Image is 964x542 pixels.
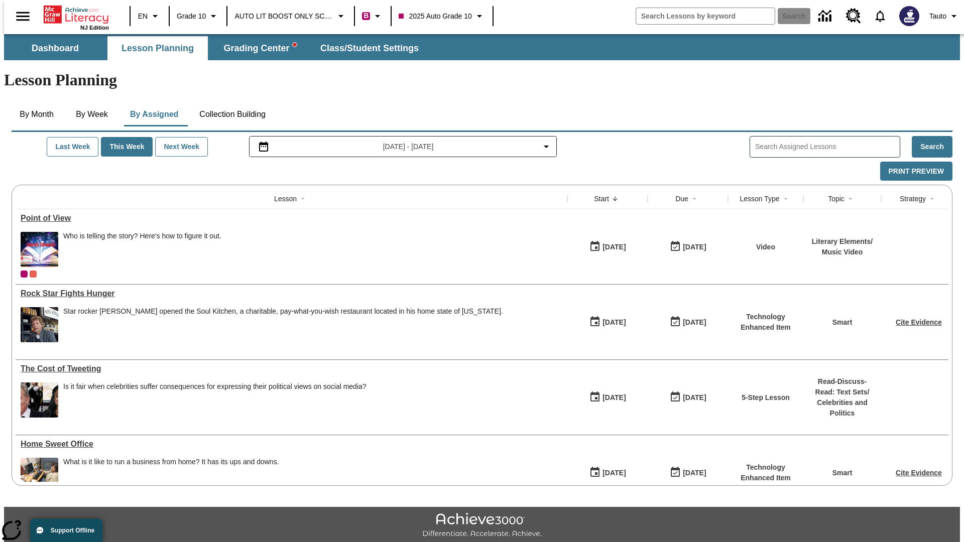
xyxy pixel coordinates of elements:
[666,313,709,332] button: 10/15/25: Last day the lesson can be accessed
[756,242,775,252] p: Video
[636,8,775,24] input: search field
[4,34,960,60] div: SubNavbar
[234,11,333,22] span: AUTO LIT BOOST ONLY SCHOOL
[122,102,186,126] button: By Assigned
[912,136,952,158] button: Search
[63,307,503,316] div: Star rocker [PERSON_NAME] opened the Soul Kitchen, a charitable, pay-what-you-wish restaurant loc...
[926,193,938,205] button: Sort
[666,237,709,256] button: 10/15/25: Last day the lesson can be accessed
[358,7,388,25] button: Boost Class color is violet red. Change class color
[320,43,419,54] span: Class/Student Settings
[101,137,153,157] button: This Week
[63,382,367,418] div: Is it fair when celebrities suffer consequences for expressing their political views on social me...
[122,43,194,54] span: Lesson Planning
[293,43,297,47] svg: writing assistant alert
[808,376,876,397] p: Read-Discuss-Read: Text Sets /
[683,467,706,479] div: [DATE]
[8,2,38,31] button: Open side menu
[47,137,98,157] button: Last Week
[364,10,369,22] span: B
[230,7,351,25] button: School: AUTO LIT BOOST ONLY SCHOOL, Select your school
[602,467,626,479] div: [DATE]
[812,3,840,30] a: Data Center
[602,316,626,329] div: [DATE]
[867,3,893,29] a: Notifications
[896,469,942,477] a: Cite Evidence
[21,458,58,493] img: A woman wearing a headset sitting at a desk working on a computer. Working from home has benefits...
[44,5,109,25] a: Home
[399,11,471,22] span: 2025 Auto Grade 10
[845,193,857,205] button: Sort
[21,440,562,449] div: Home Sweet Office
[30,270,37,278] div: OL 2025 Auto Grade 11
[540,141,552,153] svg: Collapse Date Range Filter
[21,289,562,298] a: Rock Star Fights Hunger , Lessons
[223,43,296,54] span: Grading Center
[44,4,109,31] div: Home
[586,313,629,332] button: 10/15/25: First time the lesson was available
[274,194,297,204] div: Lesson
[808,397,876,419] p: Celebrities and Politics
[21,232,58,267] img: open book with fanned pages and musical notes floating out
[586,463,629,482] button: 10/13/25: First time the lesson was available
[32,43,79,54] span: Dashboard
[63,232,221,267] span: Who is telling the story? Here's how to figure it out.
[254,141,553,153] button: Select the date range menu item
[210,36,310,60] button: Grading Center
[602,241,626,253] div: [DATE]
[5,36,105,60] button: Dashboard
[21,214,562,223] div: Point of View
[683,391,706,404] div: [DATE]
[63,458,279,493] div: What is it like to run a business from home? It has its ups and downs.
[900,194,926,204] div: Strategy
[893,3,925,29] button: Select a new avatar
[683,316,706,329] div: [DATE]
[688,193,700,205] button: Sort
[312,36,427,60] button: Class/Student Settings
[191,102,274,126] button: Collection Building
[21,289,562,298] div: Rock Star Fights Hunger
[666,463,709,482] button: 10/13/25: Last day the lesson can be accessed
[63,458,279,466] div: What is it like to run a business from home? It has its ups and downs.
[666,388,709,407] button: 10/15/25: Last day the lesson can be accessed
[383,142,434,152] span: [DATE] - [DATE]
[155,137,208,157] button: Next Week
[67,102,117,126] button: By Week
[755,140,900,154] input: Search Assigned Lessons
[832,317,853,328] p: Smart
[812,236,873,247] p: Literary Elements /
[733,462,798,483] p: Technology Enhanced Item
[840,3,867,30] a: Resource Center, Will open in new tab
[586,388,629,407] button: 10/15/25: First time the lesson was available
[742,392,790,403] p: 5-Step Lesson
[395,7,489,25] button: Class: 2025 Auto Grade 10, Select your class
[422,513,542,538] img: Achieve3000 Differentiate Accelerate Achieve
[134,7,166,25] button: Language: EN, Select a language
[21,270,28,278] div: Current Class
[880,162,952,181] button: Print Preview
[832,468,853,478] p: Smart
[4,36,428,60] div: SubNavbar
[896,318,942,326] a: Cite Evidence
[63,232,221,240] div: Who is telling the story? Here's how to figure it out.
[21,364,562,373] a: The Cost of Tweeting, Lessons
[173,7,223,25] button: Grade: Grade 10, Select a grade
[812,247,873,257] p: Music Video
[107,36,208,60] button: Lesson Planning
[4,71,960,89] h1: Lesson Planning
[21,382,58,418] img: sharing political opinions on social media can impact your career
[828,194,845,204] div: Topic
[63,382,367,391] div: Is it fair when celebrities suffer consequences for expressing their political views on social me...
[63,307,503,342] div: Star rocker Jon Bon Jovi opened the Soul Kitchen, a charitable, pay-what-you-wish restaurant loca...
[51,527,94,534] span: Support Offline
[929,11,946,22] span: Tauto
[780,193,792,205] button: Sort
[21,214,562,223] a: Point of View, Lessons
[80,25,109,31] span: NJ Edition
[733,312,798,333] p: Technology Enhanced Item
